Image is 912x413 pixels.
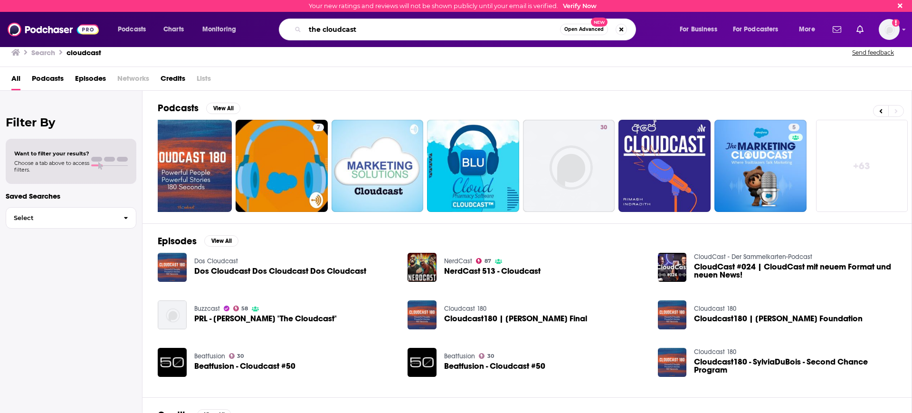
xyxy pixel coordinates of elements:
[591,18,608,27] span: New
[444,257,472,265] a: NerdCast
[313,124,324,131] a: 7
[233,306,248,311] a: 58
[444,315,587,323] a: Cloudcast180 | Ed Hiner Final
[892,19,900,27] svg: Email not verified
[194,362,295,370] a: Beatfusion - Cloudcast #50
[444,305,486,313] a: Cloudcast 180
[158,102,199,114] h2: Podcasts
[560,24,608,35] button: Open AdvancedNew
[8,20,99,38] img: Podchaser - Follow, Share and Rate Podcasts
[158,300,187,329] img: PRL - Brian Gracely "The Cloudcast"
[158,235,197,247] h2: Episodes
[194,305,220,313] a: Buzzcast
[444,352,475,360] a: Beatfusion
[408,253,437,282] img: NerdCast 513 - Cloudcast
[829,21,845,38] a: Show notifications dropdown
[694,305,736,313] a: Cloudcast 180
[158,253,187,282] img: Dos Cloudcast Dos Cloudcast Dos Cloudcast
[408,348,437,377] img: Beatfusion - Cloudcast #50
[194,352,225,360] a: Beatfusion
[241,307,248,311] span: 58
[158,102,240,114] a: PodcastsView All
[658,300,687,329] img: Cloudcast180 | Emilio Nares Foundation
[799,23,815,36] span: More
[408,300,437,329] img: Cloudcast180 | Ed Hiner Final
[197,71,211,90] span: Lists
[305,22,560,37] input: Search podcasts, credits, & more...
[694,253,812,261] a: CloudCast - Der Sammelkarten-Podcast
[14,150,89,157] span: Want to filter your results?
[694,348,736,356] a: Cloudcast 180
[204,235,238,247] button: View All
[288,19,645,40] div: Search podcasts, credits, & more...
[444,267,541,275] a: NerdCast 513 - Cloudcast
[597,124,611,131] a: 30
[788,124,799,131] a: 5
[229,353,244,359] a: 30
[157,22,190,37] a: Charts
[487,354,494,358] span: 30
[484,259,491,263] span: 87
[853,21,867,38] a: Show notifications dropdown
[879,19,900,40] button: Show profile menu
[658,348,687,377] img: Cloudcast180 - SylviaDuBois - Second Chance Program
[194,257,238,265] a: Dos Cloudcast
[680,23,717,36] span: For Business
[727,22,792,37] button: open menu
[32,71,64,90] a: Podcasts
[733,23,779,36] span: For Podcasters
[236,120,328,212] a: 7
[117,71,149,90] span: Networks
[11,71,20,90] a: All
[196,22,248,37] button: open menu
[849,48,897,57] button: Send feedback
[194,267,366,275] a: Dos Cloudcast Dos Cloudcast Dos Cloudcast
[444,315,587,323] span: Cloudcast180 | [PERSON_NAME] Final
[658,253,687,282] img: CloudCast #024 | CloudCast mit neuem Format und neuen News!
[309,2,597,10] div: Your new ratings and reviews will not be shown publicly until your email is verified.
[6,207,136,229] button: Select
[206,103,240,114] button: View All
[31,48,55,57] h3: Search
[694,315,863,323] span: Cloudcast180 | [PERSON_NAME] Foundation
[444,362,545,370] a: Beatfusion - Cloudcast #50
[694,358,896,374] a: Cloudcast180 - SylviaDuBois - Second Chance Program
[694,263,896,279] a: CloudCast #024 | CloudCast mit neuem Format und neuen News!
[237,354,244,358] span: 30
[163,23,184,36] span: Charts
[6,192,136,201] p: Saved Searches
[158,348,187,377] img: Beatfusion - Cloudcast #50
[694,315,863,323] a: Cloudcast180 | Emilio Nares Foundation
[66,48,101,57] h3: cloudcast
[75,71,106,90] a: Episodes
[6,115,136,129] h2: Filter By
[816,120,908,212] a: +63
[158,235,238,247] a: EpisodesView All
[14,160,89,173] span: Choose a tab above to access filters.
[476,258,491,264] a: 87
[118,23,146,36] span: Podcasts
[194,315,337,323] span: PRL - [PERSON_NAME] "The Cloudcast"
[879,19,900,40] span: Logged in as MelissaPS
[194,315,337,323] a: PRL - Brian Gracely "The Cloudcast"
[792,123,796,133] span: 5
[202,23,236,36] span: Monitoring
